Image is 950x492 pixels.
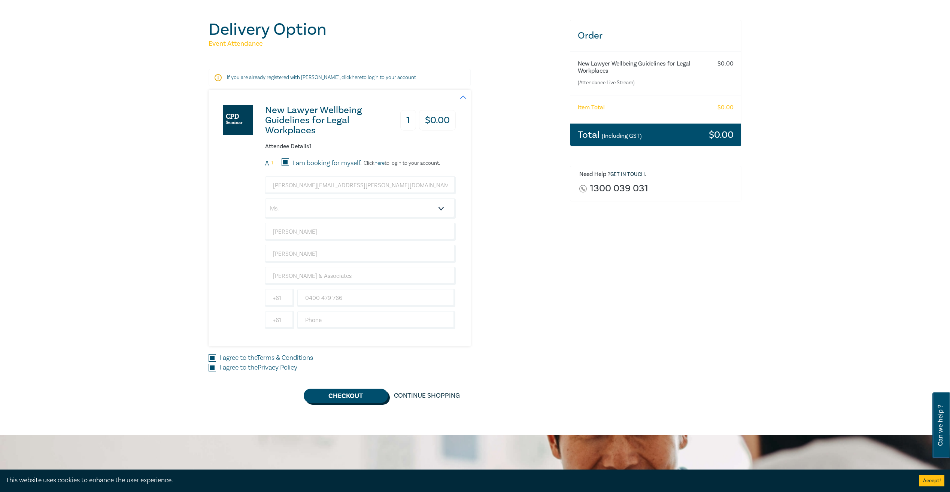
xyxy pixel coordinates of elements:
[419,110,456,131] h3: $ 0.00
[297,289,456,307] input: Mobile*
[610,171,645,178] a: Get in touch
[265,267,456,285] input: Company
[578,79,704,86] small: (Attendance: Live Stream )
[570,20,741,51] h3: Order
[257,353,313,362] a: Terms & Conditions
[352,74,362,81] a: here
[590,183,648,194] a: 1300 039 031
[265,143,456,150] h6: Attendee Details 1
[265,105,388,136] h3: New Lawyer Wellbeing Guidelines for Legal Workplaces
[265,245,456,263] input: Last Name*
[919,475,944,486] button: Accept cookies
[6,476,908,485] div: This website uses cookies to enhance the user experience.
[265,311,294,329] input: +61
[297,311,456,329] input: Phone
[717,104,734,111] h6: $ 0.00
[717,60,734,67] h6: $ 0.00
[388,389,466,403] a: Continue Shopping
[602,132,642,140] small: (Including GST)
[579,171,736,178] h6: Need Help ? .
[578,130,642,140] h3: Total
[374,160,385,167] a: here
[937,397,944,454] span: Can we help ?
[293,158,362,168] label: I am booking for myself.
[709,130,734,140] h3: $ 0.00
[265,223,456,241] input: First Name*
[578,60,704,75] h6: New Lawyer Wellbeing Guidelines for Legal Workplaces
[258,363,297,372] a: Privacy Policy
[265,176,456,194] input: Attendee Email*
[265,289,294,307] input: +61
[227,74,452,81] p: If you are already registered with [PERSON_NAME], click to login to your account
[209,39,561,48] h5: Event Attendance
[304,389,388,403] button: Checkout
[362,160,440,166] p: Click to login to your account.
[209,20,561,39] h1: Delivery Option
[578,104,605,111] h6: Item Total
[220,353,313,363] label: I agree to the
[271,161,273,166] small: 1
[223,105,253,135] img: New Lawyer Wellbeing Guidelines for Legal Workplaces
[220,363,297,373] label: I agree to the
[400,110,416,131] h3: 1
